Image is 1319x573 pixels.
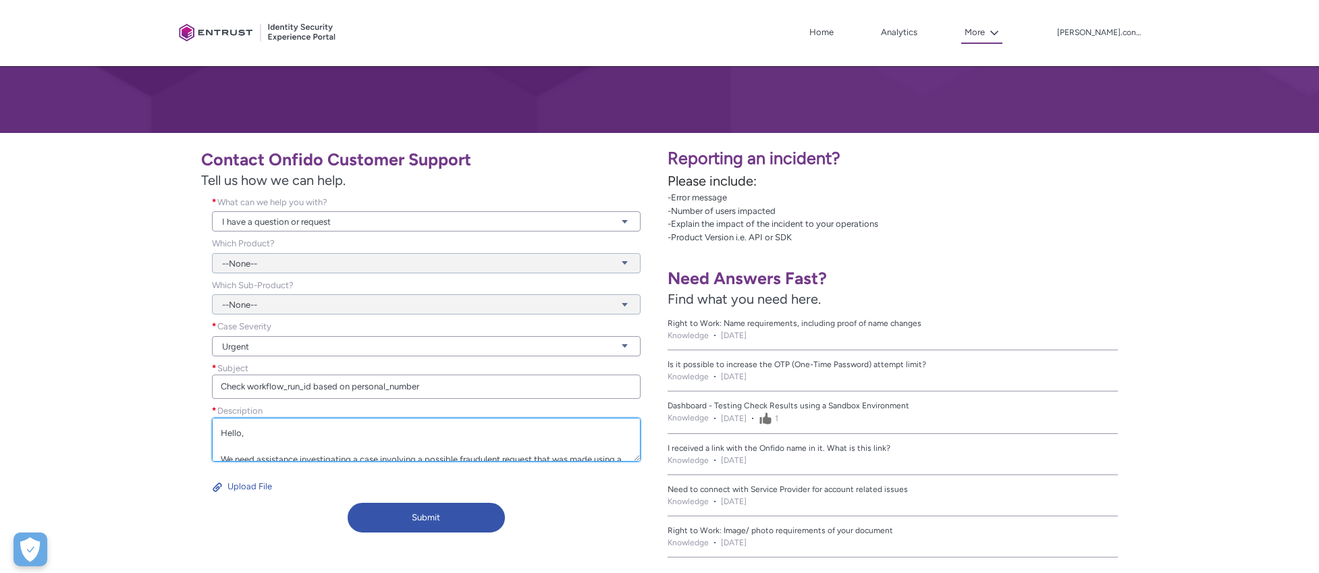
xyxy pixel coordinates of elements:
[961,22,1002,44] button: More
[14,533,47,566] button: Open Preferences
[668,146,1311,171] p: Reporting an incident?
[668,291,821,307] span: Find what you need here.
[775,412,778,425] span: 1
[212,238,275,248] span: Which Product?
[217,321,271,331] span: Case Severity
[217,406,263,416] span: Description
[212,404,217,418] span: required
[668,317,1118,329] a: Right to Work: Name requirements, including proof of name changes
[668,400,1118,412] a: Dashboard - Testing Check Results using a Sandbox Environment
[217,197,327,207] span: What can we help you with?
[721,371,747,383] lightning-formatted-date-time: [DATE]
[721,412,747,425] lightning-formatted-date-time: [DATE]
[217,363,248,373] span: Subject
[1079,261,1319,573] iframe: Qualified Messenger
[721,454,747,466] lightning-formatted-date-time: [DATE]
[1056,25,1146,38] button: User Profile valentin.condrea
[668,442,1118,454] a: I received a link with the Onfido name in it. What is this link?
[212,320,217,333] span: required
[721,537,747,549] lightning-formatted-date-time: [DATE]
[14,533,47,566] div: Cookie Preferences
[668,495,709,508] li: Knowledge
[668,454,709,466] li: Knowledge
[668,191,1311,244] p: -Error message -Number of users impacted -Explain the impact of the incident to your operations -...
[668,268,1118,289] h1: Need Answers Fast?
[668,358,1118,371] a: Is it possible to increase the OTP (One-Time Password) attempt limit?
[201,149,651,170] h1: Contact Onfido Customer Support
[721,495,747,508] lightning-formatted-date-time: [DATE]
[668,329,709,342] li: Knowledge
[878,22,921,43] a: Analytics, opens in new tab
[806,22,837,43] a: Home
[668,371,709,383] li: Knowledge
[212,362,217,375] span: required
[668,524,1118,537] a: Right to Work: Image/ photo requirements of your document
[1057,28,1145,38] p: [PERSON_NAME].condrea
[212,375,641,399] input: required
[212,336,641,356] a: Urgent
[212,476,273,497] button: Upload File
[212,280,294,290] span: Which Sub-Product?
[212,418,641,462] textarea: required
[212,211,641,231] a: I have a question or request
[212,196,217,209] span: required
[348,503,505,533] button: Submit
[668,537,709,549] li: Knowledge
[668,412,709,425] li: Knowledge
[668,171,1311,191] p: Please include:
[668,483,1118,495] a: Need to connect with Service Provider for account related issues
[721,329,747,342] lightning-formatted-date-time: [DATE]
[201,170,651,190] span: Tell us how we can help.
